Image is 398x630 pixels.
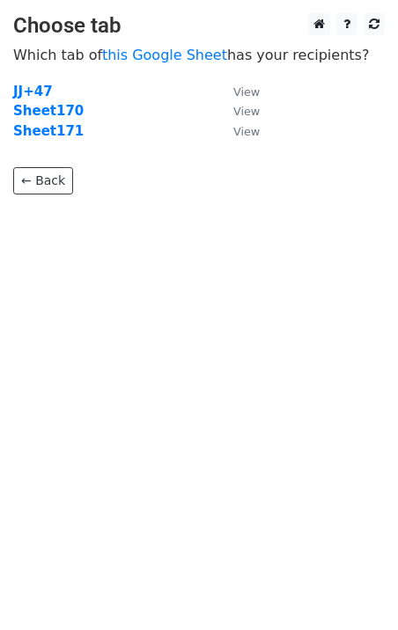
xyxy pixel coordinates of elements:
[216,84,260,99] a: View
[102,47,227,63] a: this Google Sheet
[13,46,385,64] p: Which tab of has your recipients?
[233,105,260,118] small: View
[13,167,73,194] a: ← Back
[13,13,385,39] h3: Choose tab
[216,103,260,119] a: View
[13,103,84,119] a: Sheet170
[216,123,260,139] a: View
[233,85,260,99] small: View
[13,84,53,99] a: JJ+47
[13,123,84,139] a: Sheet171
[233,125,260,138] small: View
